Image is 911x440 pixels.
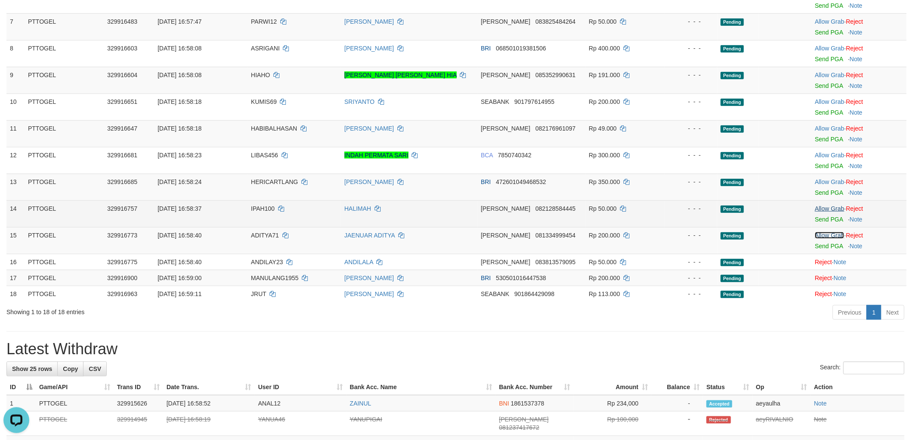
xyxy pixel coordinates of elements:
[815,125,844,132] a: Allow Grab
[668,17,714,26] div: - - -
[25,40,104,67] td: PTTOGEL
[6,200,25,227] td: 14
[6,286,25,302] td: 18
[833,305,867,320] a: Previous
[815,18,844,25] a: Allow Grab
[481,178,491,185] span: BRI
[114,395,163,412] td: 329915626
[811,379,905,395] th: Action
[481,18,530,25] span: [PERSON_NAME]
[589,205,617,212] span: Rp 50.000
[815,72,846,78] span: ·
[815,98,846,105] span: ·
[812,286,907,302] td: ·
[496,178,546,185] span: Copy 472601049468532 to clipboard
[251,152,278,159] span: LIBAS456
[846,152,863,159] a: Reject
[344,178,394,185] a: [PERSON_NAME]
[721,152,744,159] span: Pending
[846,72,863,78] a: Reject
[815,136,843,143] a: Send PGA
[846,125,863,132] a: Reject
[721,45,744,53] span: Pending
[846,98,863,105] a: Reject
[834,290,847,297] a: Note
[668,258,714,266] div: - - -
[815,232,844,239] a: Allow Grab
[107,18,137,25] span: 329916483
[6,94,25,120] td: 10
[815,125,846,132] span: ·
[815,205,844,212] a: Allow Grab
[158,205,201,212] span: [DATE] 16:58:37
[815,45,844,52] a: Allow Grab
[815,45,846,52] span: ·
[114,379,163,395] th: Trans ID: activate to sort column ascending
[6,67,25,94] td: 9
[815,205,846,212] span: ·
[107,259,137,265] span: 329916775
[815,162,843,169] a: Send PGA
[496,379,573,395] th: Bank Acc. Number: activate to sort column ascending
[815,72,844,78] a: Allow Grab
[158,72,201,78] span: [DATE] 16:58:08
[668,231,714,240] div: - - -
[815,259,832,265] a: Reject
[158,18,201,25] span: [DATE] 16:57:47
[114,412,163,436] td: 329914945
[481,125,530,132] span: [PERSON_NAME]
[498,152,532,159] span: Copy 7850740342 to clipboard
[496,275,546,281] span: Copy 530501016447538 to clipboard
[107,125,137,132] span: 329916647
[158,259,201,265] span: [DATE] 16:58:40
[812,67,907,94] td: ·
[25,13,104,40] td: PTTOGEL
[251,45,280,52] span: ASRIGANI
[25,67,104,94] td: PTTOGEL
[107,178,137,185] span: 329916685
[815,275,832,281] a: Reject
[6,120,25,147] td: 11
[25,254,104,270] td: PTTOGEL
[668,178,714,186] div: - - -
[107,152,137,159] span: 329916681
[536,18,576,25] span: Copy 083825484264 to clipboard
[251,98,277,105] span: KUMIS69
[668,290,714,298] div: - - -
[668,71,714,79] div: - - -
[812,227,907,254] td: ·
[815,152,846,159] span: ·
[25,147,104,174] td: PTTOGEL
[499,400,509,407] span: BNI
[347,379,496,395] th: Bank Acc. Name: activate to sort column ascending
[589,290,620,297] span: Rp 113.000
[6,379,36,395] th: ID: activate to sort column descending
[6,340,905,358] h1: Latest Withdraw
[499,416,548,423] span: [PERSON_NAME]
[573,395,651,412] td: Rp 234,000
[867,305,881,320] a: 1
[589,45,620,52] span: Rp 400.000
[344,290,394,297] a: [PERSON_NAME]
[25,227,104,254] td: PTTOGEL
[107,290,137,297] span: 329916963
[589,152,620,159] span: Rp 300.000
[753,379,811,395] th: Op: activate to sort column ascending
[834,259,847,265] a: Note
[344,232,395,239] a: JAENUAR ADITYA
[706,416,731,424] span: Rejected
[6,362,58,376] a: Show 25 rows
[846,205,863,212] a: Reject
[815,178,844,185] a: Allow Grab
[812,200,907,227] td: ·
[812,254,907,270] td: ·
[481,275,491,281] span: BRI
[843,362,905,374] input: Search:
[589,72,620,78] span: Rp 191.000
[251,232,279,239] span: ADITYA71
[344,45,394,52] a: [PERSON_NAME]
[36,379,114,395] th: Game/API: activate to sort column ascending
[251,178,298,185] span: HERICARTLANG
[846,232,863,239] a: Reject
[589,125,617,132] span: Rp 49.000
